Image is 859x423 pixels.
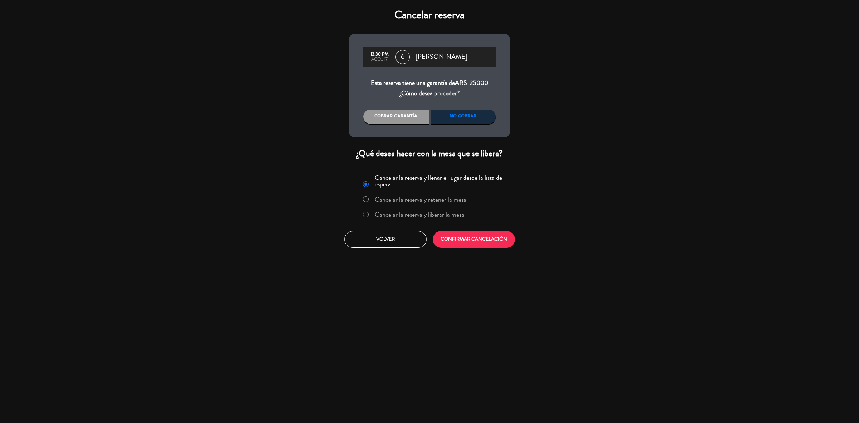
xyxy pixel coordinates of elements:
[367,52,392,57] div: 13:30 PM
[395,50,410,64] span: 6
[455,78,467,87] span: ARS
[349,148,510,159] div: ¿Qué desea hacer con la mesa que se libera?
[433,231,515,248] button: CONFIRMAR CANCELACIÓN
[363,78,496,99] div: Esta reserva tiene una garantía de ¿Cómo desea proceder?
[416,52,467,62] span: [PERSON_NAME]
[363,110,429,124] div: Cobrar garantía
[367,57,392,62] div: ago., 17
[431,110,496,124] div: No cobrar
[375,211,464,218] label: Cancelar la reserva y liberar la mesa
[375,196,466,203] label: Cancelar la reserva y retener la mesa
[344,231,427,248] button: Volver
[349,9,510,21] h4: Cancelar reserva
[470,78,488,87] span: 25000
[375,174,506,187] label: Cancelar la reserva y llenar el lugar desde la lista de espera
